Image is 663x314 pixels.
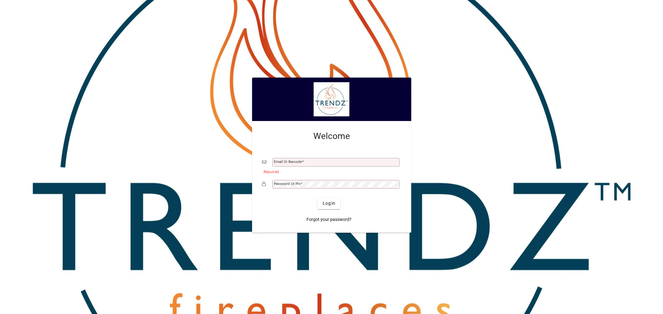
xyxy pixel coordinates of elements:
[304,214,354,225] a: Forgot your password?
[264,168,396,175] mat-error: Required
[318,198,340,209] button: Login
[262,131,401,141] h2: Welcome
[274,182,301,186] mat-label: Password or Pin
[323,200,335,207] span: Login
[306,216,352,223] span: Forgot your password?
[274,159,302,164] mat-label: Email or Barcode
